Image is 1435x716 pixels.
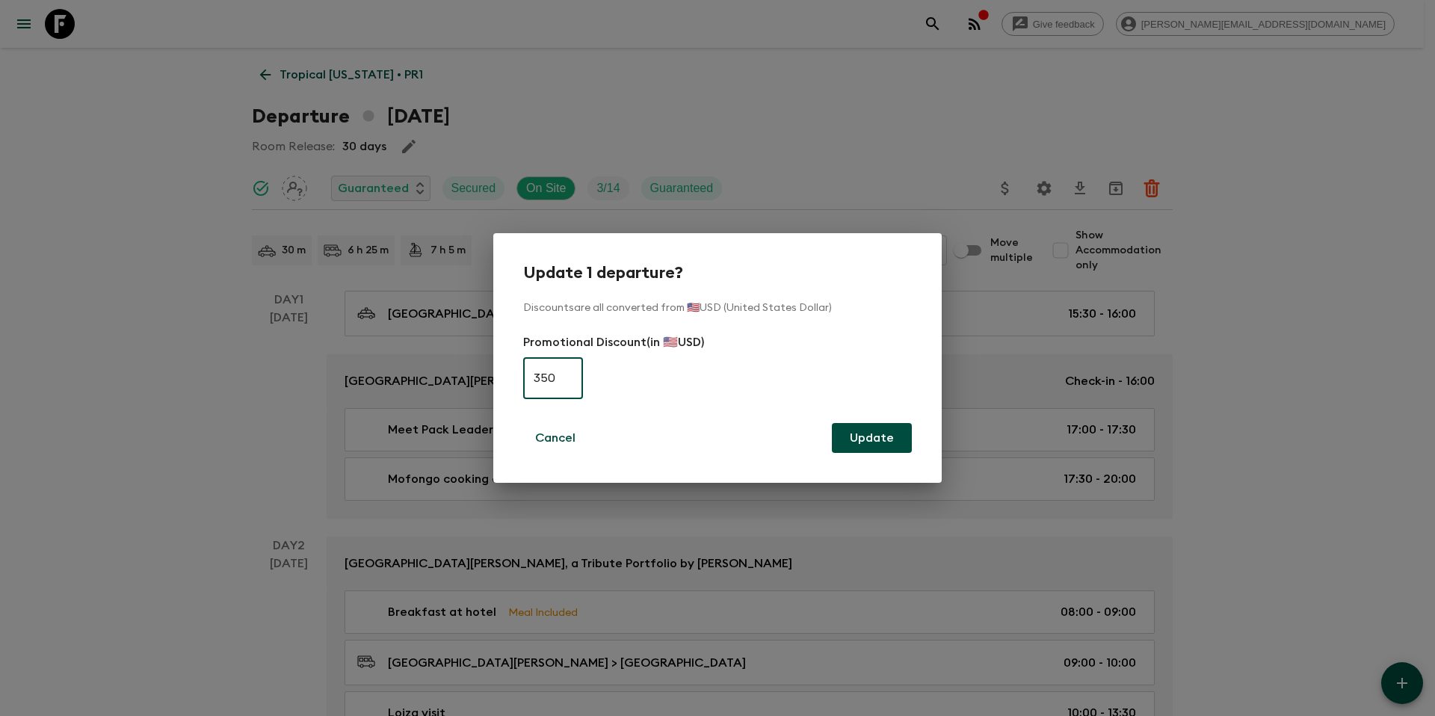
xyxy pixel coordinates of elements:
h2: Update 1 departure? [523,263,912,283]
button: Cancel [523,423,587,453]
p: Cancel [535,429,575,447]
p: Discounts are all converted from 🇺🇸USD (United States Dollar) [523,300,912,315]
p: Promotional Discount (in 🇺🇸USD) [523,333,912,351]
button: Update [832,423,912,453]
